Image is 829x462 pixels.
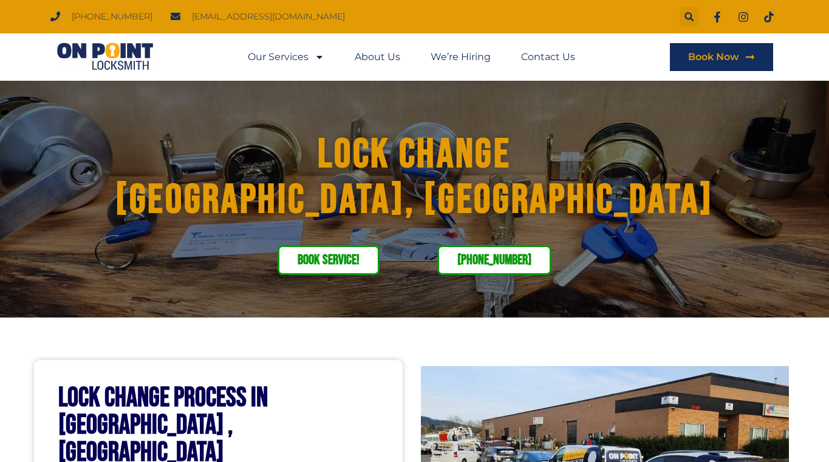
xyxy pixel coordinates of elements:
nav: Menu [248,43,575,71]
a: Book service! [278,245,380,275]
a: We’re Hiring [431,43,491,71]
a: Our Services [248,43,324,71]
a: Contact Us [521,43,575,71]
a: About Us [355,43,400,71]
span: [PHONE_NUMBER] [457,253,531,267]
span: Book service! [298,253,360,267]
span: Book Now [688,52,739,62]
a: [PHONE_NUMBER] [437,245,551,275]
span: [EMAIL_ADDRESS][DOMAIN_NAME] [189,8,345,25]
div: Search [680,7,698,26]
h1: Lock Change [GEOGRAPHIC_DATA], [GEOGRAPHIC_DATA] [87,132,742,223]
a: Book Now [670,43,773,71]
span: [PHONE_NUMBER] [69,8,152,25]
